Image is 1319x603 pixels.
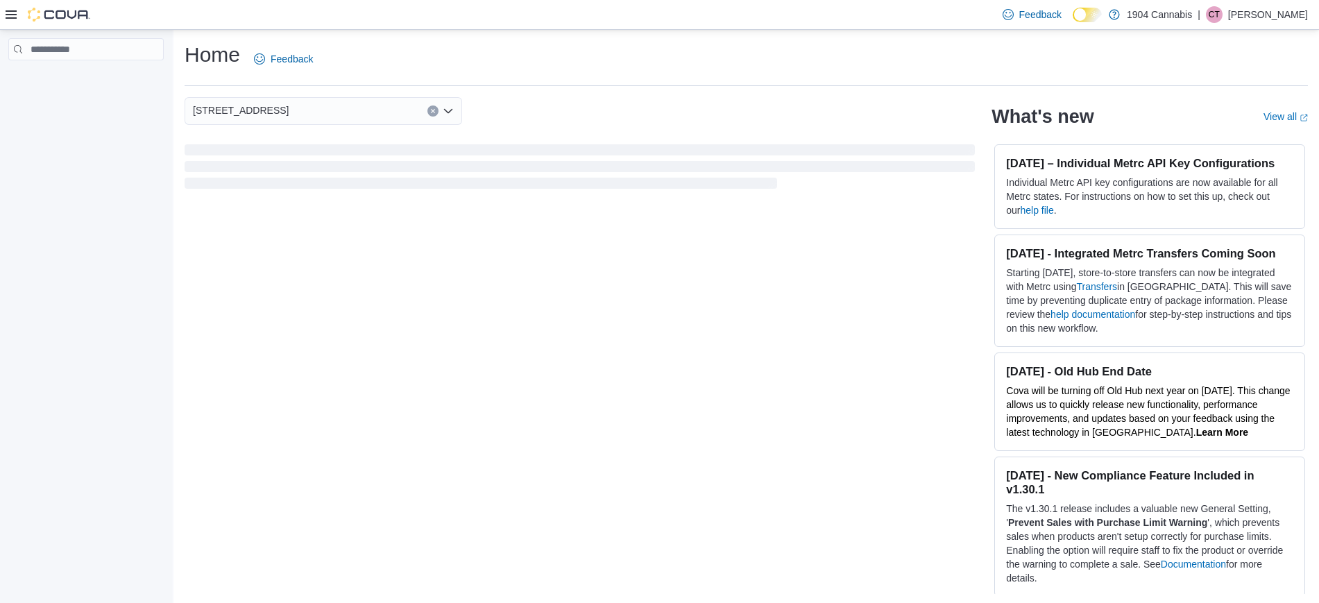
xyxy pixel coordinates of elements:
[1073,22,1073,23] span: Dark Mode
[1006,156,1293,170] h3: [DATE] – Individual Metrc API Key Configurations
[185,41,240,69] h1: Home
[28,8,90,22] img: Cova
[271,52,313,66] span: Feedback
[193,102,289,119] span: [STREET_ADDRESS]
[1008,517,1207,528] strong: Prevent Sales with Purchase Limit Warning
[1006,176,1293,217] p: Individual Metrc API key configurations are now available for all Metrc states. For instructions ...
[1206,6,1223,23] div: Cody Tomlinson
[1050,309,1135,320] a: help documentation
[1006,266,1293,335] p: Starting [DATE], store-to-store transfers can now be integrated with Metrc using in [GEOGRAPHIC_D...
[1006,246,1293,260] h3: [DATE] - Integrated Metrc Transfers Coming Soon
[1161,559,1226,570] a: Documentation
[1263,111,1308,122] a: View allExternal link
[1021,205,1054,216] a: help file
[1300,114,1308,122] svg: External link
[1127,6,1192,23] p: 1904 Cannabis
[185,147,975,192] span: Loading
[248,45,318,73] a: Feedback
[1076,281,1117,292] a: Transfers
[1006,502,1293,585] p: The v1.30.1 release includes a valuable new General Setting, ' ', which prevents sales when produ...
[997,1,1067,28] a: Feedback
[1006,385,1290,438] span: Cova will be turning off Old Hub next year on [DATE]. This change allows us to quickly release ne...
[8,63,164,96] nav: Complex example
[443,105,454,117] button: Open list of options
[1006,468,1293,496] h3: [DATE] - New Compliance Feature Included in v1.30.1
[1196,427,1248,438] a: Learn More
[1198,6,1200,23] p: |
[1073,8,1102,22] input: Dark Mode
[1228,6,1308,23] p: [PERSON_NAME]
[427,105,439,117] button: Clear input
[992,105,1094,128] h2: What's new
[1209,6,1220,23] span: CT
[1006,364,1293,378] h3: [DATE] - Old Hub End Date
[1019,8,1062,22] span: Feedback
